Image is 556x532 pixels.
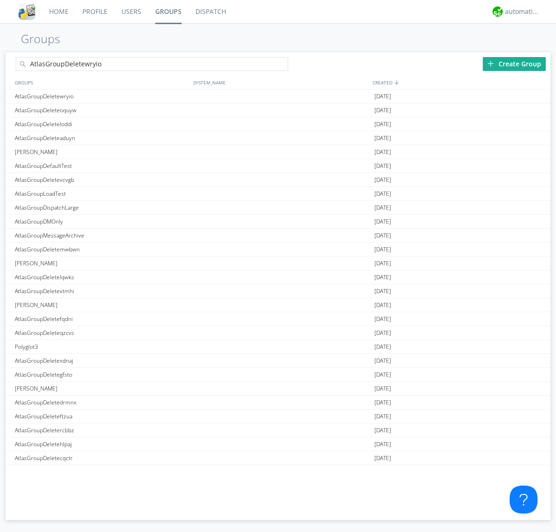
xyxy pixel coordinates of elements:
[374,340,391,354] span: [DATE]
[13,159,191,173] div: AtlasGroupDefaultTest
[13,256,191,270] div: [PERSON_NAME]
[374,215,391,229] span: [DATE]
[374,243,391,256] span: [DATE]
[6,382,550,396] a: [PERSON_NAME][DATE]
[191,76,370,89] div: SYSTEM_NAME
[13,326,191,340] div: AtlasGroupDeleteqzcvs
[6,368,550,382] a: AtlasGroupDeletegfsto[DATE]
[6,410,550,423] a: AtlasGroupDeleteftzua[DATE]
[6,145,550,159] a: [PERSON_NAME][DATE]
[13,410,191,423] div: AtlasGroupDeleteftzua
[374,410,391,423] span: [DATE]
[483,57,546,71] div: Create Group
[374,451,391,465] span: [DATE]
[13,368,191,381] div: AtlasGroupDeletegfsto
[6,229,550,243] a: AtlasGroupMessageArchive[DATE]
[13,187,191,200] div: AtlasGroupLoadTest
[374,145,391,159] span: [DATE]
[6,465,550,479] a: AtlasGroupDeletewtnpr[DATE]
[374,173,391,187] span: [DATE]
[6,90,550,103] a: AtlasGroupDeletewryio[DATE]
[374,382,391,396] span: [DATE]
[13,423,191,437] div: AtlasGroupDeletercbbz
[6,423,550,437] a: AtlasGroupDeletercbbz[DATE]
[13,284,191,298] div: AtlasGroupDeletevtmhi
[6,173,550,187] a: AtlasGroupDeletevcvgb[DATE]
[6,117,550,131] a: AtlasGroupDeleteloddi[DATE]
[374,354,391,368] span: [DATE]
[13,103,191,117] div: AtlasGroupDeleteoquyw
[13,437,191,451] div: AtlasGroupDeletehlpaj
[6,298,550,312] a: [PERSON_NAME][DATE]
[13,145,191,159] div: [PERSON_NAME]
[374,465,391,479] span: [DATE]
[13,465,191,479] div: AtlasGroupDeletewtnpr
[374,159,391,173] span: [DATE]
[374,270,391,284] span: [DATE]
[374,312,391,326] span: [DATE]
[6,340,550,354] a: Polyglot3[DATE]
[374,326,391,340] span: [DATE]
[374,131,391,145] span: [DATE]
[13,382,191,395] div: [PERSON_NAME]
[13,312,191,326] div: AtlasGroupDeletefqdni
[6,326,550,340] a: AtlasGroupDeleteqzcvs[DATE]
[493,6,503,17] img: d2d01cd9b4174d08988066c6d424eccd
[13,201,191,214] div: AtlasGroupDispatchLarge
[374,284,391,298] span: [DATE]
[13,270,191,284] div: AtlasGroupDeletelqwks
[13,229,191,242] div: AtlasGroupMessageArchive
[6,187,550,201] a: AtlasGroupLoadTest[DATE]
[6,396,550,410] a: AtlasGroupDeletedrmnx[DATE]
[374,298,391,312] span: [DATE]
[6,256,550,270] a: [PERSON_NAME][DATE]
[13,298,191,312] div: [PERSON_NAME]
[374,396,391,410] span: [DATE]
[487,60,494,67] img: plus.svg
[374,368,391,382] span: [DATE]
[6,201,550,215] a: AtlasGroupDispatchLarge[DATE]
[16,57,288,71] input: Search groups
[13,131,191,145] div: AtlasGroupDeleteaduyn
[374,437,391,451] span: [DATE]
[6,354,550,368] a: AtlasGroupDeletexdnaj[DATE]
[374,103,391,117] span: [DATE]
[13,243,191,256] div: AtlasGroupDeletemwbwn
[13,396,191,409] div: AtlasGroupDeletedrmnx
[13,451,191,465] div: AtlasGroupDeletecqctr
[374,187,391,201] span: [DATE]
[6,451,550,465] a: AtlasGroupDeletecqctr[DATE]
[374,423,391,437] span: [DATE]
[374,256,391,270] span: [DATE]
[6,159,550,173] a: AtlasGroupDefaultTest[DATE]
[13,215,191,228] div: AtlasGroupDMOnly
[374,201,391,215] span: [DATE]
[370,76,550,89] div: CREATED
[6,312,550,326] a: AtlasGroupDeletefqdni[DATE]
[510,486,537,513] iframe: Toggle Customer Support
[6,270,550,284] a: AtlasGroupDeletelqwks[DATE]
[6,243,550,256] a: AtlasGroupDeletemwbwn[DATE]
[374,229,391,243] span: [DATE]
[19,3,35,20] img: cddb5a64eb264b2086981ab96f4c1ba7
[13,90,191,103] div: AtlasGroupDeletewryio
[13,173,191,186] div: AtlasGroupDeletevcvgb
[13,354,191,367] div: AtlasGroupDeletexdnaj
[13,340,191,353] div: Polyglot3
[6,131,550,145] a: AtlasGroupDeleteaduyn[DATE]
[6,437,550,451] a: AtlasGroupDeletehlpaj[DATE]
[374,117,391,131] span: [DATE]
[6,215,550,229] a: AtlasGroupDMOnly[DATE]
[6,103,550,117] a: AtlasGroupDeleteoquyw[DATE]
[505,7,540,16] div: automation+atlas
[6,284,550,298] a: AtlasGroupDeletevtmhi[DATE]
[13,76,189,89] div: GROUPS
[13,117,191,131] div: AtlasGroupDeleteloddi
[374,90,391,103] span: [DATE]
